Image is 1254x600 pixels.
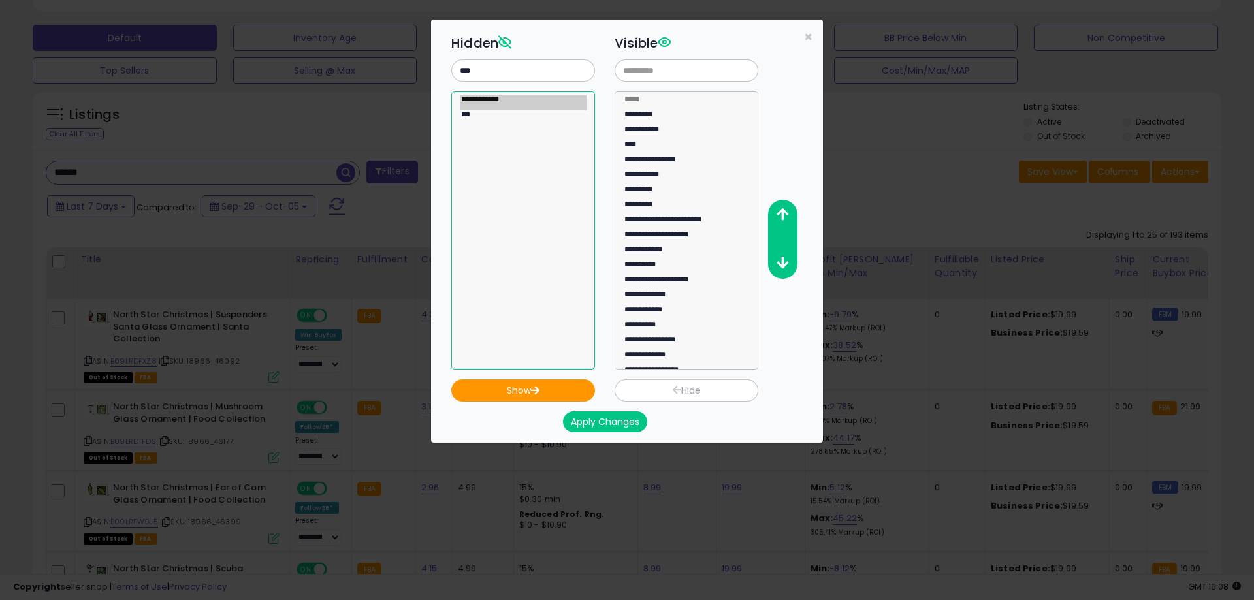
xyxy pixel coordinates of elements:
[804,27,812,46] span: ×
[451,33,595,53] h3: Hidden
[563,411,647,432] button: Apply Changes
[615,379,758,402] button: Hide
[451,379,595,402] button: Show
[615,33,758,53] h3: Visible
